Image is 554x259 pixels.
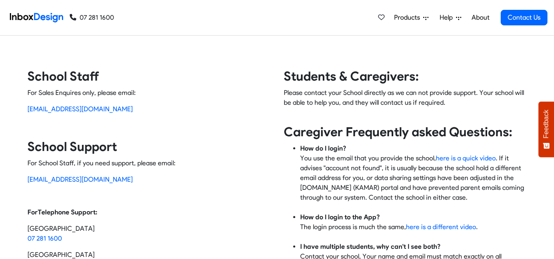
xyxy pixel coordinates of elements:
[27,158,271,168] p: For School Staff, if you need support, please email:
[300,144,527,212] li: You use the email that you provide the school, . If it advises "account not found", it is usually...
[284,69,419,84] strong: Students & Caregivers:
[284,88,527,117] p: Please contact your School directly as we can not provide support. Your school will be able to he...
[391,9,432,26] a: Products
[300,212,527,242] li: The login process is much the same, .
[27,234,62,242] a: 07 281 1600
[436,154,496,162] a: here is a quick video
[406,223,476,231] a: here is a different video
[440,13,456,23] span: Help
[27,88,271,98] p: For Sales Enquires only, please email:
[27,105,133,113] a: [EMAIL_ADDRESS][DOMAIN_NAME]
[38,208,97,216] strong: Telephone Support:
[27,208,38,216] strong: For
[27,69,99,84] strong: School Staff
[27,139,117,154] strong: School Support
[284,124,512,140] strong: Caregiver Frequently asked Questions:
[300,144,346,152] strong: How do I login?
[300,213,380,221] strong: How do I login to the App?
[300,243,440,250] strong: I have multiple students, why can't I see both?
[27,176,133,183] a: [EMAIL_ADDRESS][DOMAIN_NAME]
[501,10,547,25] a: Contact Us
[394,13,423,23] span: Products
[70,13,114,23] a: 07 281 1600
[538,101,554,157] button: Feedback - Show survey
[469,9,492,26] a: About
[27,224,271,243] p: [GEOGRAPHIC_DATA]
[543,110,550,138] span: Feedback
[436,9,465,26] a: Help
